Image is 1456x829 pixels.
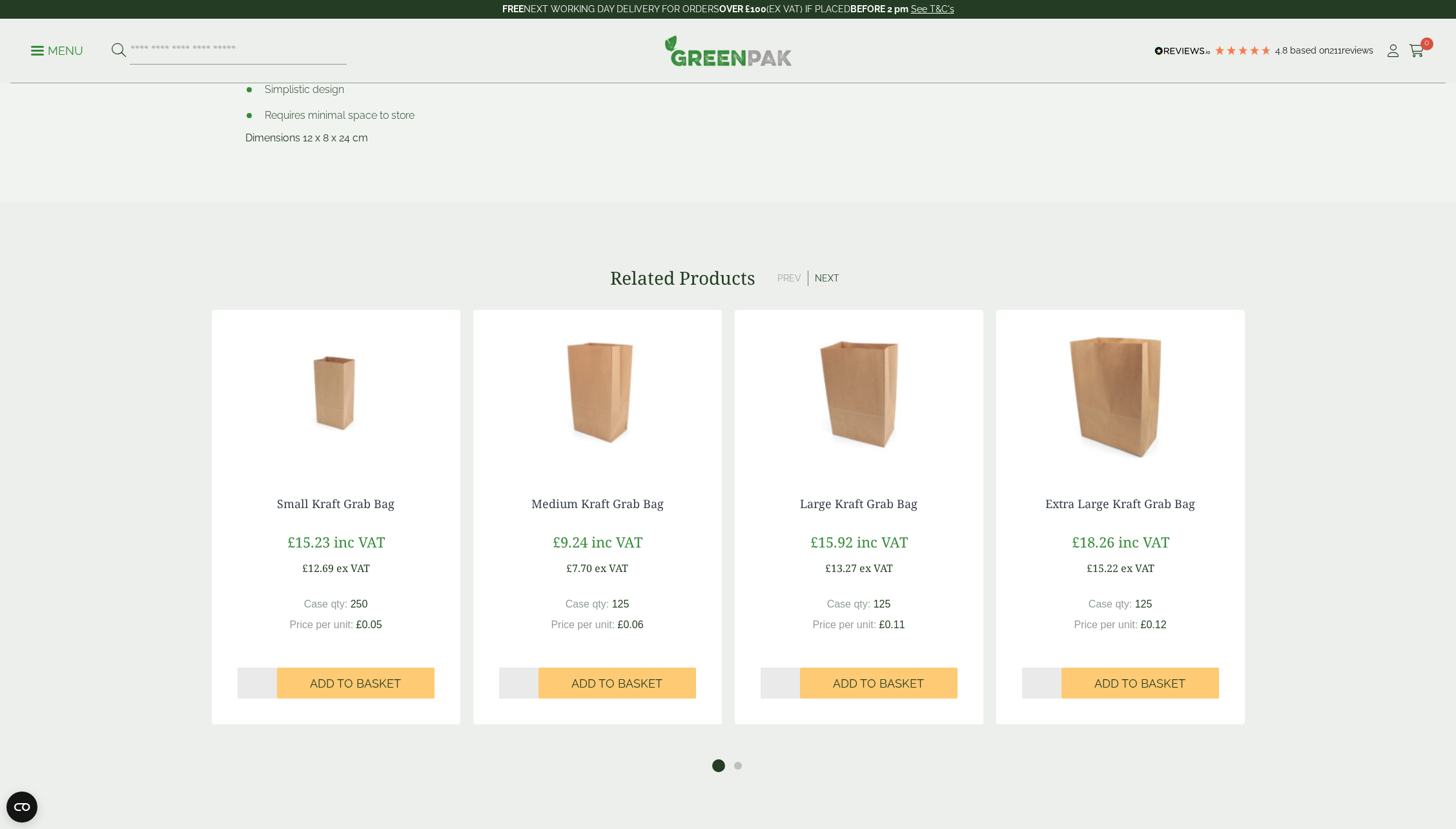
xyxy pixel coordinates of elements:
span: £ [553,532,560,551]
p: Menu [31,43,83,59]
span: Add to Basket [1094,677,1185,691]
a: Small Kraft Grab Bag [277,496,395,511]
span: inc VAT [1118,532,1169,551]
span: £ [810,532,818,551]
span: Add to Basket [310,677,401,691]
i: My Account [1385,45,1401,57]
button: Prev [771,271,808,286]
bdi: 18.26 [1072,532,1114,551]
button: 1 of 2 [712,759,725,772]
a: Menu [31,43,83,56]
bdi: 9.24 [553,532,588,551]
span: inc VAT [857,532,908,551]
span: Case qty: [566,599,610,609]
span: 4.8 [1275,45,1290,56]
span: Price per unit: [551,619,615,630]
button: Add to Basket [800,668,958,699]
span: £ [287,532,295,551]
bdi: 13.27 [825,561,857,575]
span: inc VAT [591,532,642,551]
li: Requires minimal space to store [245,108,721,123]
button: Add to Basket [1061,668,1219,699]
span: Price per unit: [1074,619,1138,630]
span: 250 [351,599,368,609]
span: reviews [1342,45,1373,56]
span: ex VAT [336,561,370,575]
img: 3330041 Medium Kraft Grab Bag V1 [473,310,722,471]
span: 211 [1329,45,1342,56]
button: Open CMP widget [6,792,37,823]
bdi: 12.69 [302,561,334,575]
span: ex VAT [1121,561,1154,575]
h3: Related Products [610,267,755,289]
span: £ [1087,561,1092,575]
strong: BEFORE 2 pm [850,4,908,14]
a: Large Kraft Grab Bag [800,496,918,511]
img: 3330042 Large Kraft Grab Bag V1 [735,310,983,471]
a: See T&C's [911,4,954,14]
span: £ [566,561,572,575]
button: Next [808,271,846,286]
bdi: 15.22 [1087,561,1118,575]
bdi: 0.11 [879,619,905,630]
img: 3330043 Extra Large Kraft Grab Bag V1 [996,310,1245,471]
bdi: 0.12 [1141,619,1167,630]
strong: OVER £100 [719,4,766,14]
i: Cart [1409,45,1425,57]
span: Price per unit: [289,619,353,630]
span: Case qty: [304,599,348,609]
span: Price per unit: [812,619,876,630]
strong: FREE [502,4,524,14]
bdi: 0.05 [356,619,382,630]
span: £ [825,561,831,575]
button: 2 of 2 [732,759,744,772]
a: Medium Kraft Grab Bag [531,496,664,511]
span: £ [618,619,624,630]
span: inc VAT [334,532,385,551]
img: REVIEWS.io [1154,46,1211,56]
img: GreenPak Supplies [664,35,792,66]
span: 125 [1135,599,1153,609]
span: ex VAT [595,561,628,575]
p: Dimensions 12 x 8 x 24 cm [245,130,721,146]
span: Case qty: [827,599,871,609]
span: Case qty: [1089,599,1133,609]
span: ex VAT [859,561,893,575]
span: £ [1072,532,1080,551]
span: Add to Basket [571,677,662,691]
div: 4.79 Stars [1214,45,1272,56]
bdi: 15.23 [287,532,330,551]
img: 3330040 Small Kraft Grab Bag V1 [212,310,460,471]
span: Add to Basket [833,677,924,691]
button: Add to Basket [538,668,696,699]
span: 0 [1420,37,1433,50]
bdi: 15.92 [810,532,853,551]
bdi: 0.06 [618,619,644,630]
li: Simplistic design [245,82,721,97]
span: Based on [1290,45,1329,56]
span: £ [879,619,885,630]
span: 125 [612,599,630,609]
a: 0 [1409,41,1425,61]
a: Extra Large Kraft Grab Bag [1045,496,1195,511]
span: £ [1141,619,1147,630]
span: 125 [874,599,891,609]
span: £ [302,561,308,575]
button: Add to Basket [277,668,435,699]
bdi: 7.70 [566,561,592,575]
span: £ [356,619,362,630]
